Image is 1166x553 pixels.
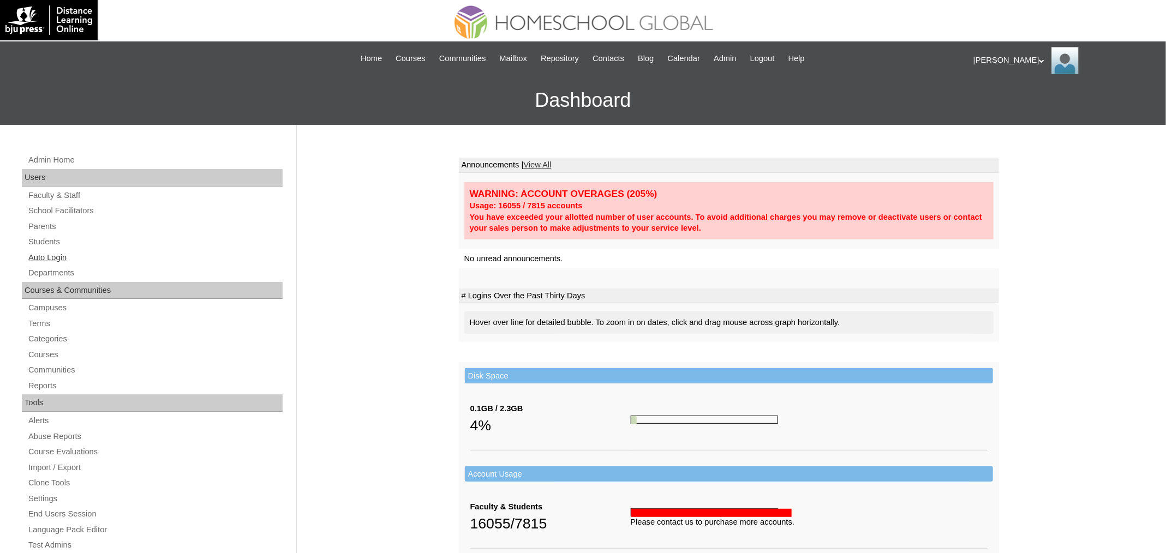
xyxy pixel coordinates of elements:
[459,249,999,269] td: No unread announcements.
[500,52,528,65] span: Mailbox
[27,189,283,202] a: Faculty & Staff
[662,52,705,65] a: Calendar
[27,317,283,330] a: Terms
[27,153,283,167] a: Admin Home
[27,476,283,490] a: Clone Tools
[470,201,583,210] strong: Usage: 16055 / 7815 accounts
[27,301,283,315] a: Campuses
[459,288,999,304] td: # Logins Over the Past Thirty Days
[396,52,426,65] span: Courses
[27,235,283,249] a: Students
[973,47,1155,74] div: [PERSON_NAME]
[541,52,579,65] span: Repository
[587,52,630,65] a: Contacts
[465,466,993,482] td: Account Usage
[638,52,654,65] span: Blog
[22,394,283,412] div: Tools
[5,5,92,35] img: logo-white.png
[27,332,283,346] a: Categories
[1051,47,1079,74] img: Ariane Ebuen
[535,52,584,65] a: Repository
[523,160,551,169] a: View All
[27,251,283,265] a: Auto Login
[27,266,283,280] a: Departments
[439,52,486,65] span: Communities
[631,516,988,528] div: Please contact us to purchase more accounts.
[465,368,993,384] td: Disk Space
[390,52,431,65] a: Courses
[434,52,492,65] a: Communities
[27,204,283,218] a: School Facilitators
[361,52,382,65] span: Home
[470,501,631,513] div: Faculty & Students
[470,403,631,414] div: 0.1GB / 2.3GB
[783,52,810,65] a: Help
[22,282,283,299] div: Courses & Communities
[27,507,283,521] a: End Users Session
[27,430,283,443] a: Abuse Reports
[470,188,988,200] div: WARNING: ACCOUNT OVERAGES (205%)
[5,76,1161,125] h3: Dashboard
[632,52,659,65] a: Blog
[708,52,742,65] a: Admin
[27,461,283,474] a: Import / Export
[788,52,805,65] span: Help
[22,169,283,187] div: Users
[355,52,387,65] a: Home
[464,311,994,334] div: Hover over line for detailed bubble. To zoom in on dates, click and drag mouse across graph horiz...
[27,220,283,233] a: Parents
[27,363,283,377] a: Communities
[470,414,631,436] div: 4%
[714,52,737,65] span: Admin
[668,52,700,65] span: Calendar
[27,538,283,552] a: Test Admins
[27,379,283,393] a: Reports
[459,158,999,173] td: Announcements |
[750,52,775,65] span: Logout
[27,492,283,506] a: Settings
[27,523,283,537] a: Language Pack Editor
[593,52,624,65] span: Contacts
[745,52,780,65] a: Logout
[494,52,533,65] a: Mailbox
[470,513,631,534] div: 16055/7815
[470,212,988,234] div: You have exceeded your allotted number of user accounts. To avoid additional charges you may remo...
[27,348,283,362] a: Courses
[27,445,283,459] a: Course Evaluations
[27,414,283,428] a: Alerts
